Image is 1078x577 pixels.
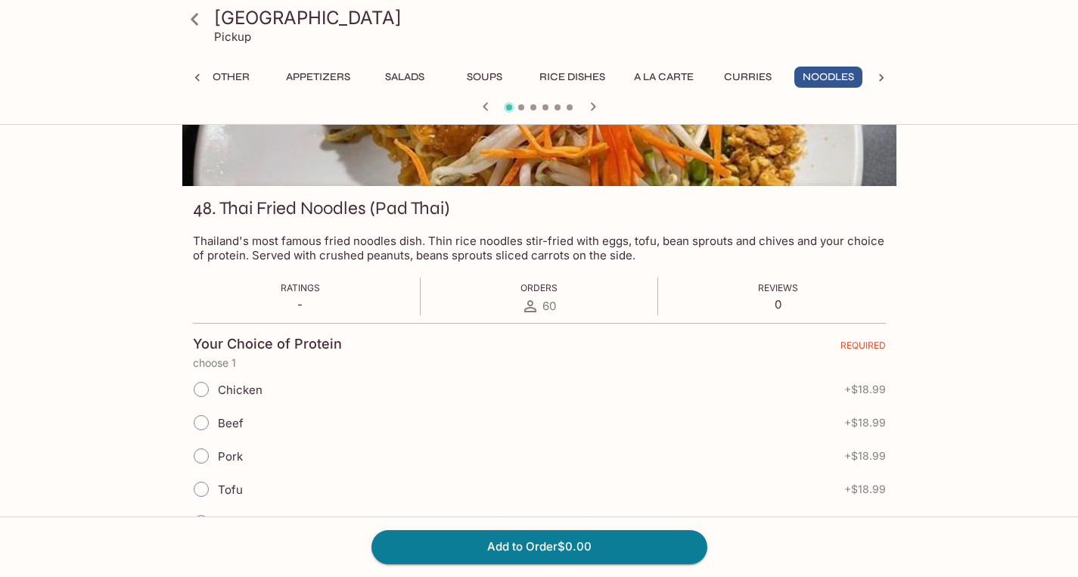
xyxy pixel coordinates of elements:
p: - [281,297,320,312]
span: + $18.99 [844,450,886,462]
span: Ratings [281,282,320,293]
button: Add to Order$0.00 [371,530,707,563]
span: + $18.99 [844,483,886,495]
button: Rice Dishes [531,67,614,88]
span: Tofu [218,482,243,497]
button: Soups [451,67,519,88]
span: Chicken [218,383,263,397]
span: 60 [542,299,556,313]
button: Salads [371,67,439,88]
span: Orders [520,282,558,293]
h3: 48. Thai Fried Noodles (Pad Thai) [193,197,449,220]
button: A La Carte [626,67,702,88]
span: + $18.99 [844,383,886,396]
button: Appetizers [278,67,359,88]
span: Vegetables [218,516,278,530]
span: Beef [218,416,244,430]
h3: [GEOGRAPHIC_DATA] [214,6,890,29]
p: Thailand's most famous fried noodles dish. Thin rice noodles stir-fried with eggs, tofu, bean spr... [193,234,886,262]
span: REQUIRED [840,340,886,357]
span: Pork [218,449,243,464]
p: 0 [758,297,798,312]
p: Pickup [214,29,251,44]
button: Other [197,67,266,88]
button: Curries [714,67,782,88]
h4: Your Choice of Protein [193,336,342,352]
span: + $18.99 [844,417,886,429]
p: choose 1 [193,357,886,369]
button: Noodles [794,67,862,88]
span: Reviews [758,282,798,293]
